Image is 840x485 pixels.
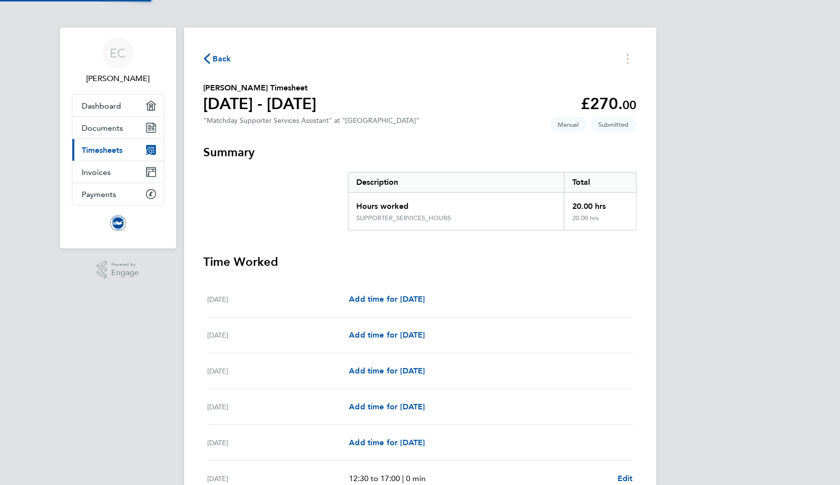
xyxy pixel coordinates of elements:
[349,401,425,413] a: Add time for [DATE]
[82,190,117,199] span: Payments
[72,183,164,205] a: Payments
[349,365,425,377] a: Add time for [DATE]
[208,365,349,377] div: [DATE]
[564,193,636,214] div: 20.00 hrs
[72,95,164,116] a: Dashboard
[349,437,425,449] a: Add time for [DATE]
[348,172,637,230] div: Summary
[110,215,126,231] img: brightonandhovealbion-logo-retina.png
[204,94,317,114] h1: [DATE] - [DATE]
[72,215,164,231] a: Go to home page
[356,214,451,222] div: SUPPORTER_SERVICES_HOURS
[349,438,425,447] span: Add time for [DATE]
[72,139,164,161] a: Timesheets
[82,145,123,155] span: Timesheets
[213,53,231,65] span: Back
[72,37,164,85] a: EC[PERSON_NAME]
[623,98,637,112] span: 00
[204,53,231,65] button: Back
[550,116,587,133] span: This timesheet was manually created.
[204,82,317,94] h2: [PERSON_NAME] Timesheet
[82,101,122,111] span: Dashboard
[349,294,425,304] span: Add time for [DATE]
[208,329,349,341] div: [DATE]
[349,329,425,341] a: Add time for [DATE]
[349,293,425,305] a: Add time for [DATE]
[111,260,139,269] span: Powered by
[618,474,633,483] span: Edit
[348,193,564,214] div: Hours worked
[72,117,164,139] a: Documents
[349,366,425,375] span: Add time for [DATE]
[60,28,176,249] nav: Main navigation
[208,401,349,413] div: [DATE]
[82,168,111,177] span: Invoices
[349,474,400,483] span: 12:30 to 17:00
[618,473,633,485] a: Edit
[82,123,124,133] span: Documents
[111,269,139,277] span: Engage
[204,144,637,160] h3: Summary
[204,254,637,270] h3: Time Worked
[204,116,420,125] div: "Matchday Supporter Services Assistant" at "[GEOGRAPHIC_DATA]"
[619,51,637,66] button: Timesheets Menu
[349,330,425,340] span: Add time for [DATE]
[72,161,164,183] a: Invoices
[406,474,426,483] span: 0 min
[581,94,637,113] app-decimal: £270.
[402,474,404,483] span: |
[564,172,636,192] div: Total
[564,214,636,230] div: 20.00 hrs
[591,116,637,133] span: This timesheet is Submitted.
[208,293,349,305] div: [DATE]
[110,47,126,59] span: EC
[208,437,349,449] div: [DATE]
[72,73,164,85] span: Evie Cuthbert
[348,172,564,192] div: Description
[349,402,425,411] span: Add time for [DATE]
[97,260,139,279] a: Powered byEngage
